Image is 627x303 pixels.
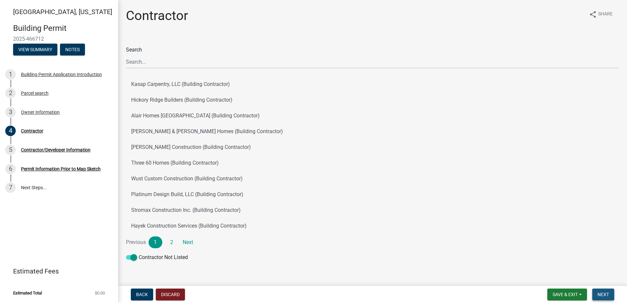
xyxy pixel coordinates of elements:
[126,139,619,155] button: [PERSON_NAME] Construction (Building Contractor)
[553,292,578,297] span: Save & Exit
[5,107,16,117] div: 3
[126,202,619,218] button: Stromax Construction Inc. (Building Contractor)
[13,36,105,42] span: 2025-466712
[589,10,597,18] i: share
[131,289,153,300] button: Back
[126,218,619,234] button: Hayek Construction Services (Building Contractor)
[126,108,619,124] button: Alair Homes [GEOGRAPHIC_DATA] (Building Contractor)
[60,44,85,55] button: Notes
[21,91,49,95] div: Parcel search
[126,76,619,92] button: Kasap Carpentry, LLC (Building Contractor)
[13,8,112,16] span: [GEOGRAPHIC_DATA], [US_STATE]
[547,289,587,300] button: Save & Exit
[5,164,16,174] div: 6
[592,289,614,300] button: Next
[126,253,188,261] label: Contractor Not Listed
[13,24,113,33] h4: Building Permit
[126,155,619,171] button: Three 60 Homes (Building Contractor)
[598,10,613,18] span: Share
[126,55,619,69] input: Search...
[165,236,179,248] a: 2
[5,88,16,98] div: 2
[597,292,609,297] span: Next
[126,187,619,202] button: Platinum Design Build, LLC (Building Contractor)
[136,292,148,297] span: Back
[5,69,16,80] div: 1
[13,47,57,52] wm-modal-confirm: Summary
[5,182,16,193] div: 7
[5,126,16,136] div: 4
[126,171,619,187] button: Wust Custom Construction (Building Contractor)
[126,8,188,24] h1: Contractor
[126,47,142,52] label: Search
[95,291,105,295] span: $0.00
[126,236,619,248] nav: Page navigation
[60,47,85,52] wm-modal-confirm: Notes
[21,110,60,114] div: Owner Information
[584,8,618,21] button: shareShare
[156,289,185,300] button: Discard
[13,291,42,295] span: Estimated Total
[13,44,57,55] button: View Summary
[5,145,16,155] div: 5
[21,148,91,152] div: Contractor/Developer Information
[5,265,108,278] a: Estimated Fees
[126,92,619,108] button: Hickory Ridge Builders (Building Contractor)
[21,129,43,133] div: Contractor
[21,72,102,77] div: Building Permit Application Introduction
[21,167,101,171] div: Permit Information Prior to Map Sketch
[181,236,195,248] a: Next
[149,236,162,248] a: 1
[126,124,619,139] button: [PERSON_NAME] & [PERSON_NAME] Homes (Building Contractor)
